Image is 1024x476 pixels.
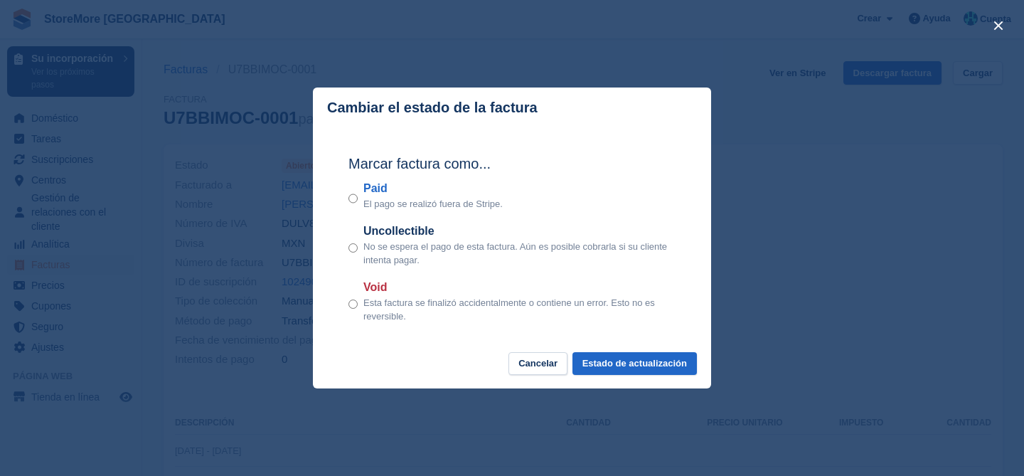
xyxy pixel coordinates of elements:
[348,153,676,174] h2: Marcar factura como...
[363,296,676,324] p: Esta factura se finalizó accidentalmente o contiene un error. Esto no es reversible.
[987,14,1010,37] button: close
[327,100,538,116] p: Cambiar el estado de la factura
[363,240,676,268] p: No se espera el pago de esta factura. Aún es posible cobrarla si su cliente intenta pagar.
[572,352,697,376] button: Estado de actualización
[363,197,503,211] p: El pago se realizó fuera de Stripe.
[363,223,676,240] label: Uncollectible
[363,279,676,296] label: Void
[508,352,567,376] button: Cancelar
[363,180,503,197] label: Paid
